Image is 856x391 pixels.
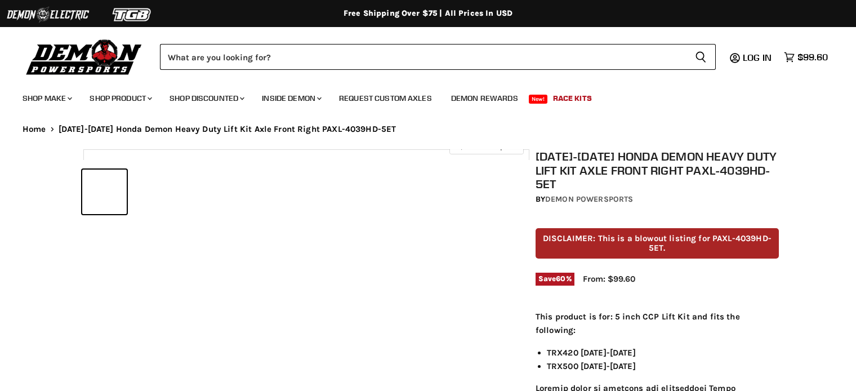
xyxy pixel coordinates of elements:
[14,82,825,110] ul: Main menu
[583,274,635,284] span: From: $99.60
[536,310,779,337] p: This product is for: 5 inch CCP Lift Kit and fits the following:
[556,274,565,283] span: 60
[738,52,778,63] a: Log in
[547,359,779,373] li: TRX500 [DATE]-[DATE]
[455,142,518,150] span: Click to expand
[23,125,46,134] a: Home
[778,49,833,65] a: $99.60
[59,125,396,134] span: [DATE]-[DATE] Honda Demon Heavy Duty Lift Kit Axle Front Right PAXL-4039HD-5ET
[6,4,90,25] img: Demon Electric Logo 2
[90,4,175,25] img: TGB Logo 2
[536,193,779,206] div: by
[545,194,633,204] a: Demon Powersports
[331,87,440,110] a: Request Custom Axles
[160,44,686,70] input: Search
[547,346,779,359] li: TRX420 [DATE]-[DATE]
[443,87,527,110] a: Demon Rewards
[545,87,600,110] a: Race Kits
[743,52,772,63] span: Log in
[529,95,548,104] span: New!
[81,87,159,110] a: Shop Product
[82,170,127,214] button: 2014-2018 Honda Demon Heavy Duty Lift Kit Axle Front Right PAXL-4039HD-5ET thumbnail
[23,37,146,77] img: Demon Powersports
[686,44,716,70] button: Search
[14,87,79,110] a: Shop Make
[536,149,779,191] h1: [DATE]-[DATE] Honda Demon Heavy Duty Lift Kit Axle Front Right PAXL-4039HD-5ET
[536,228,779,259] p: DISCLAIMER: This is a blowout listing for PAXL-4039HD-5ET.
[536,273,574,285] span: Save %
[797,52,828,63] span: $99.60
[161,87,251,110] a: Shop Discounted
[253,87,328,110] a: Inside Demon
[160,44,716,70] form: Product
